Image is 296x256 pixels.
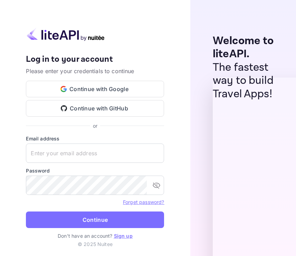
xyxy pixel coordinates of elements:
input: Enter your email address [26,144,164,163]
a: Forget password? [123,199,164,205]
label: Password [26,167,164,174]
a: Sign up [114,233,133,239]
img: liteapi [26,28,105,41]
p: or [93,122,97,129]
label: Email address [26,135,164,142]
button: Continue with GitHub [26,100,164,117]
p: Welcome to liteAPI. [213,35,282,61]
p: © 2025 Nuitee [78,240,113,248]
button: toggle password visibility [150,178,163,192]
button: Continue with Google [26,81,164,97]
h4: Log in to your account [26,54,164,65]
button: Continue [26,211,164,228]
p: The fastest way to build Travel Apps! [213,61,282,101]
p: Don't have an account? [26,232,164,239]
p: Please enter your credentials to continue [26,67,164,75]
a: Forget password? [123,198,164,205]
